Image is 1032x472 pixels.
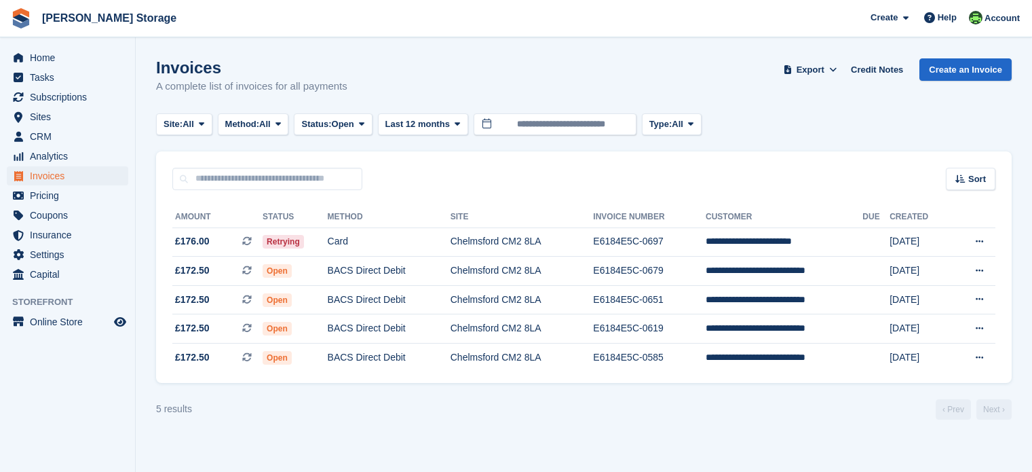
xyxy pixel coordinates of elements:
[30,88,111,107] span: Subscriptions
[263,206,327,228] th: Status
[451,344,594,372] td: Chelmsford CM2 8LA
[175,321,210,335] span: £172.50
[706,206,862,228] th: Customer
[593,206,706,228] th: Invoice Number
[328,314,451,344] td: BACS Direct Debit
[890,314,951,344] td: [DATE]
[7,166,128,185] a: menu
[294,113,372,136] button: Status: Open
[259,117,271,131] span: All
[7,265,128,284] a: menu
[938,11,957,24] span: Help
[890,285,951,314] td: [DATE]
[37,7,182,29] a: [PERSON_NAME] Storage
[862,206,890,228] th: Due
[30,265,111,284] span: Capital
[7,186,128,205] a: menu
[968,173,986,186] span: Sort
[328,257,451,286] td: BACS Direct Debit
[7,48,128,67] a: menu
[7,88,128,107] a: menu
[30,186,111,205] span: Pricing
[797,63,824,77] span: Export
[845,58,909,81] a: Credit Notes
[593,314,706,344] td: E6184E5C-0619
[7,107,128,126] a: menu
[263,322,292,335] span: Open
[985,12,1020,25] span: Account
[890,344,951,372] td: [DATE]
[332,117,354,131] span: Open
[263,351,292,365] span: Open
[7,225,128,244] a: menu
[7,312,128,331] a: menu
[451,206,594,228] th: Site
[385,117,450,131] span: Last 12 months
[7,206,128,225] a: menu
[593,344,706,372] td: E6184E5C-0585
[7,245,128,264] a: menu
[30,166,111,185] span: Invoices
[175,293,210,307] span: £172.50
[642,113,702,136] button: Type: All
[30,225,111,244] span: Insurance
[164,117,183,131] span: Site:
[156,402,192,416] div: 5 results
[263,264,292,278] span: Open
[30,107,111,126] span: Sites
[30,147,111,166] span: Analytics
[263,235,304,249] span: Retrying
[12,295,135,309] span: Storefront
[649,117,672,131] span: Type:
[593,257,706,286] td: E6184E5C-0679
[183,117,194,131] span: All
[30,48,111,67] span: Home
[593,285,706,314] td: E6184E5C-0651
[30,245,111,264] span: Settings
[218,113,289,136] button: Method: All
[175,264,210,278] span: £172.50
[7,147,128,166] a: menu
[378,113,468,136] button: Last 12 months
[30,206,111,225] span: Coupons
[7,127,128,146] a: menu
[328,344,451,372] td: BACS Direct Debit
[933,399,1014,420] nav: Page
[263,293,292,307] span: Open
[30,127,111,146] span: CRM
[301,117,331,131] span: Status:
[156,79,347,94] p: A complete list of invoices for all payments
[890,257,951,286] td: [DATE]
[156,113,212,136] button: Site: All
[890,206,951,228] th: Created
[976,399,1012,420] a: Next
[328,228,451,257] td: Card
[175,234,210,249] span: £176.00
[780,58,840,81] button: Export
[969,11,982,24] img: Thomas Frary
[919,58,1012,81] a: Create an Invoice
[451,314,594,344] td: Chelmsford CM2 8LA
[175,350,210,365] span: £172.50
[328,206,451,228] th: Method
[936,399,971,420] a: Previous
[871,11,898,24] span: Create
[30,68,111,87] span: Tasks
[890,228,951,257] td: [DATE]
[30,312,111,331] span: Online Store
[172,206,263,228] th: Amount
[7,68,128,87] a: menu
[328,285,451,314] td: BACS Direct Debit
[156,58,347,77] h1: Invoices
[593,228,706,257] td: E6184E5C-0697
[672,117,683,131] span: All
[11,8,31,29] img: stora-icon-8386f47178a22dfd0bd8f6a31ec36ba5ce8667c1dd55bd0f319d3a0aa187defe.svg
[451,257,594,286] td: Chelmsford CM2 8LA
[112,314,128,330] a: Preview store
[451,228,594,257] td: Chelmsford CM2 8LA
[451,285,594,314] td: Chelmsford CM2 8LA
[225,117,260,131] span: Method:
